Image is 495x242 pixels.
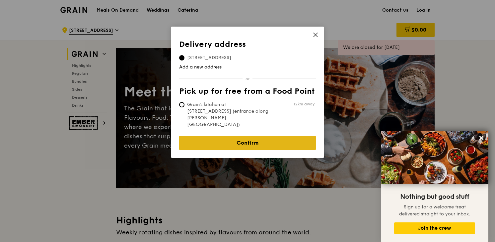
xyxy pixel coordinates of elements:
[476,133,487,143] button: Close
[179,55,184,60] input: [STREET_ADDRESS]
[381,131,488,184] img: DSC07876-Edit02-Large.jpeg
[400,193,469,201] span: Nothing but good stuff
[179,55,239,61] span: [STREET_ADDRESS]
[179,102,184,107] input: Grain's kitchen at [STREET_ADDRESS] (entrance along [PERSON_NAME][GEOGRAPHIC_DATA])12km away
[179,40,316,52] th: Delivery address
[179,136,316,150] a: Confirm
[179,101,278,128] span: Grain's kitchen at [STREET_ADDRESS] (entrance along [PERSON_NAME][GEOGRAPHIC_DATA])
[394,222,475,234] button: Join the crew
[179,64,316,70] a: Add a new address
[399,204,470,217] span: Sign up for a welcome treat delivered straight to your inbox.
[294,101,315,107] span: 12km away
[179,87,316,99] th: Pick up for free from a Food Point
